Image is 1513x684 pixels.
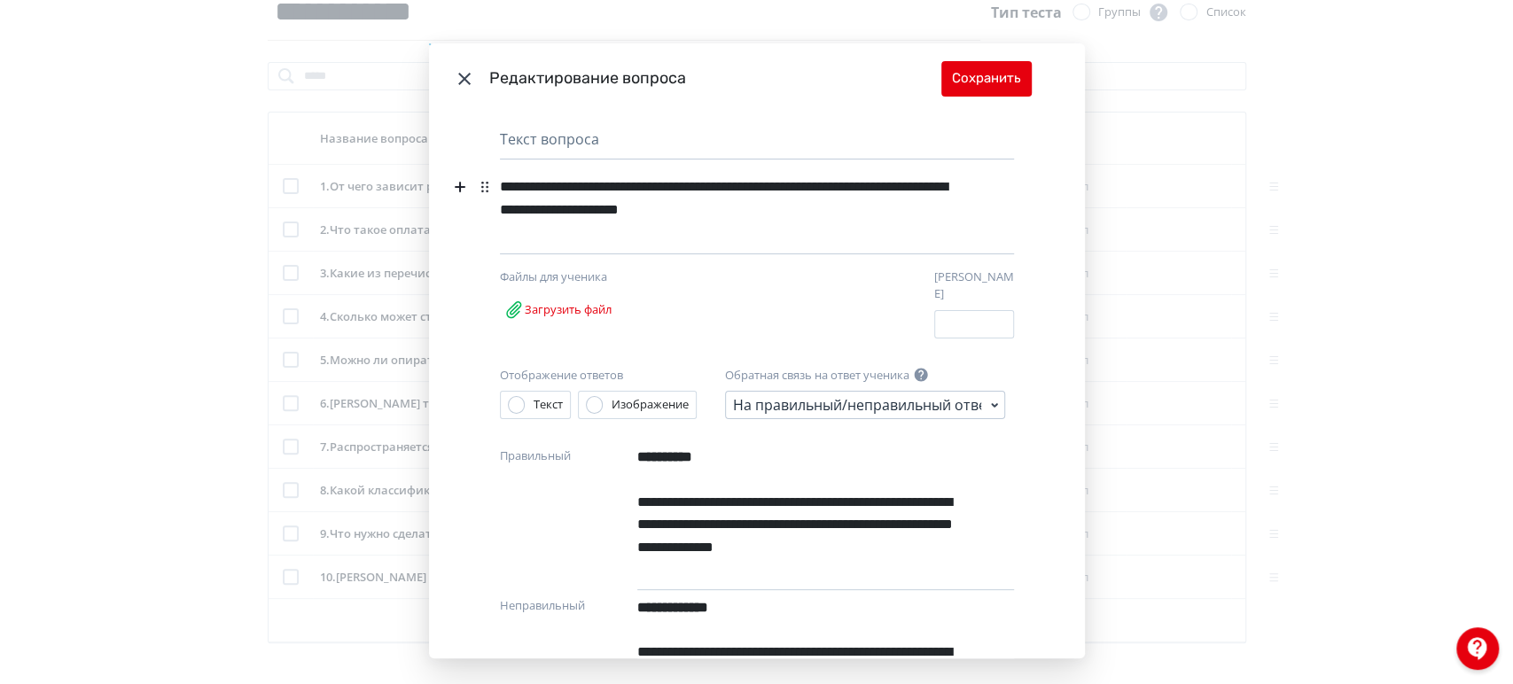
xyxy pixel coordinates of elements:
[489,66,941,90] div: Редактирование вопроса
[941,61,1032,97] button: Сохранить
[612,396,689,414] div: Изображение
[500,367,623,385] label: Отображение ответов
[934,268,1014,303] label: [PERSON_NAME]
[534,396,563,414] div: Текст
[429,43,1085,659] div: Modal
[733,394,981,416] div: На правильный/неправильный ответы
[500,268,686,286] div: Файлы для ученика
[500,128,1014,159] div: Текст вопроса
[725,367,909,385] label: Обратная связь на ответ ученика
[500,447,571,583] label: Правильный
